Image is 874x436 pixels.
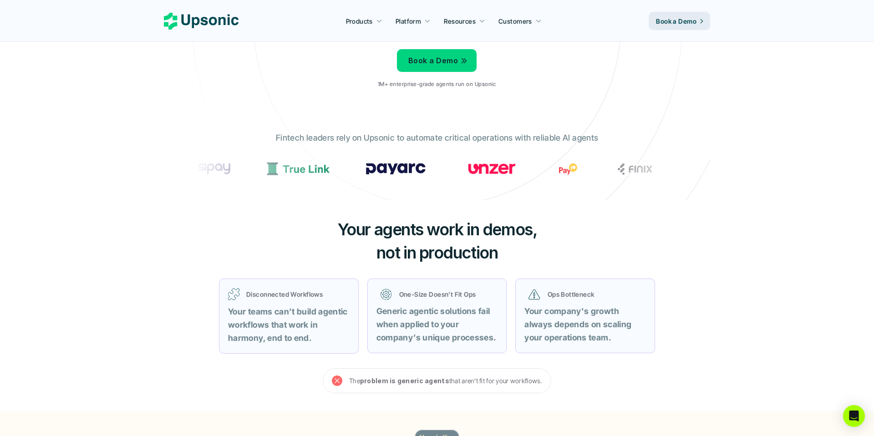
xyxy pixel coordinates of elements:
p: 1M+ enterprise-grade agents run on Upsonic [378,81,496,87]
span: Your agents work in demos, [337,219,537,239]
span: not in production [376,243,498,263]
strong: Generic agentic solutions fail when applied to your company’s unique processes. [376,306,496,342]
p: Book a Demo [656,16,696,26]
p: Fintech leaders rely on Upsonic to automate critical operations with reliable AI agents [276,132,598,145]
a: Book a Demo [649,12,710,30]
div: Open Intercom Messenger [843,405,865,427]
strong: Your teams can’t build agentic workflows that work in harmony, end to end. [228,307,350,343]
p: Disconnected Workflows [246,289,350,299]
p: Platform [396,16,421,26]
p: The that aren’t fit for your workflows. [349,375,542,386]
a: Book a Demo [397,49,477,72]
p: Book a Demo [408,54,458,67]
p: Ops Bottleneck [548,289,642,299]
p: Resources [444,16,476,26]
strong: Your company's growth always depends on scaling your operations team. [524,306,633,342]
a: Products [340,13,388,29]
p: Products [346,16,373,26]
p: One-Size Doesn’t Fit Ops [399,289,494,299]
p: Customers [498,16,532,26]
strong: problem is generic agents [360,377,449,385]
